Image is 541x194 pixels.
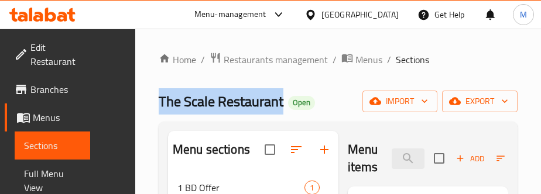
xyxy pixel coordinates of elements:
[194,8,266,22] div: Menu-management
[288,98,315,108] span: Open
[489,150,536,168] span: Sort items
[258,137,282,162] span: Select all sections
[159,52,518,67] nav: breadcrumb
[333,53,337,67] li: /
[30,82,81,96] span: Branches
[520,8,527,21] span: M
[427,146,451,171] span: Select section
[33,110,81,124] span: Menus
[451,150,489,168] span: Add item
[173,141,250,158] h2: Menu sections
[497,152,529,165] span: Sort
[15,131,90,160] a: Sections
[159,53,196,67] a: Home
[5,33,90,75] a: Edit Restaurant
[387,53,391,67] li: /
[362,91,437,112] button: import
[372,94,428,109] span: import
[442,91,518,112] button: export
[355,53,382,67] span: Menus
[224,53,328,67] span: Restaurants management
[396,53,429,67] span: Sections
[310,136,338,164] button: Add section
[5,75,90,103] a: Branches
[305,182,319,193] span: 1
[348,141,378,176] h2: Menu items
[341,52,382,67] a: Menus
[454,152,486,165] span: Add
[24,138,81,153] span: Sections
[494,150,532,168] button: Sort
[201,53,205,67] li: /
[282,136,310,164] span: Sort sections
[30,40,81,68] span: Edit Restaurant
[392,148,424,169] input: search
[5,103,90,131] a: Menus
[321,8,399,21] div: [GEOGRAPHIC_DATA]
[451,94,508,109] span: export
[159,88,283,115] span: The Scale Restaurant
[451,150,489,168] button: Add
[210,52,328,67] a: Restaurants management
